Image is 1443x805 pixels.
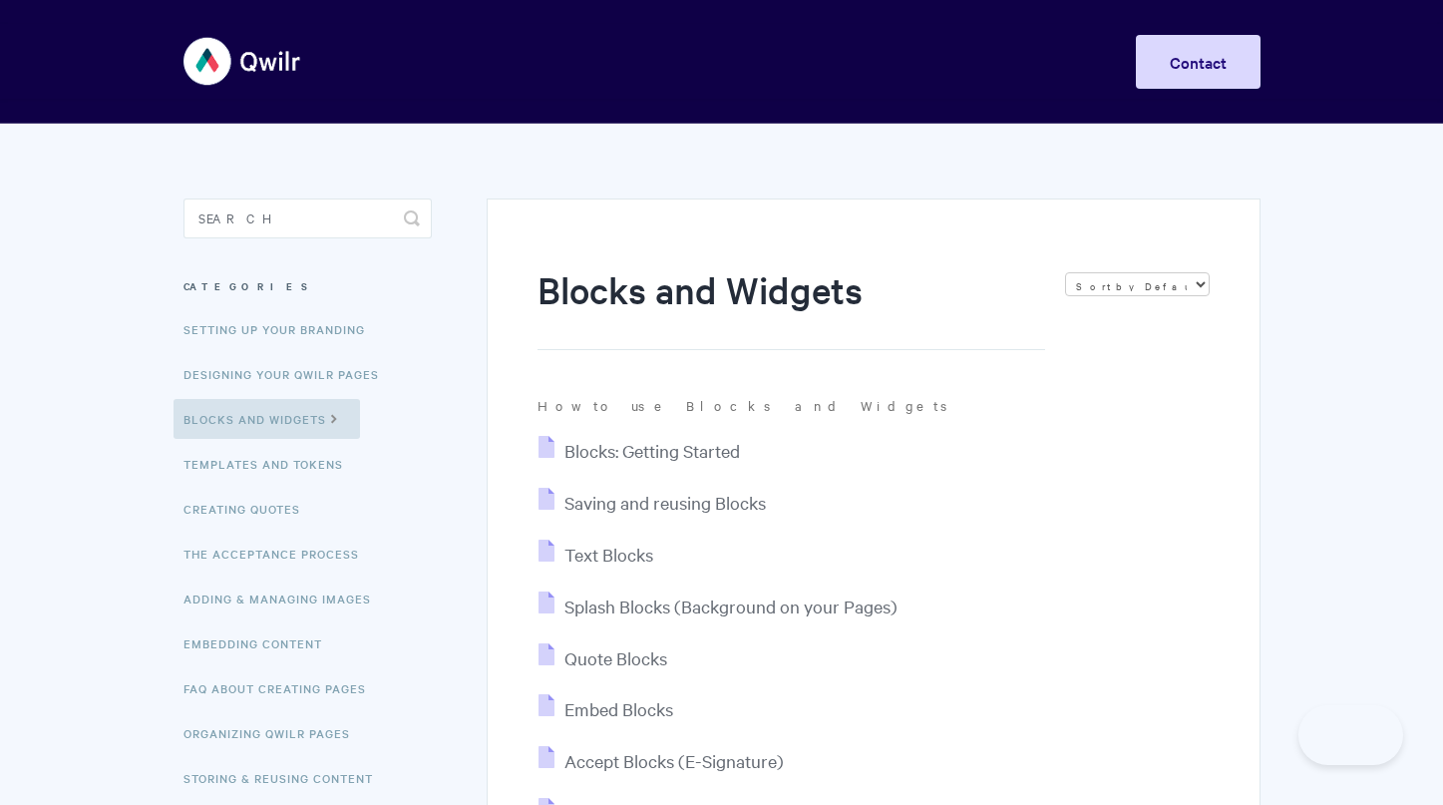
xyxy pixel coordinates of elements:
a: Creating Quotes [183,489,315,529]
a: Text Blocks [539,543,653,566]
p: How to use Blocks and Widgets [538,396,1209,414]
a: The Acceptance Process [183,534,374,574]
a: FAQ About Creating Pages [183,668,381,708]
a: Saving and reusing Blocks [539,491,766,514]
a: Storing & Reusing Content [183,758,388,798]
h3: Categories [183,268,432,304]
span: Accept Blocks (E-Signature) [564,749,784,772]
a: Organizing Qwilr Pages [183,713,365,753]
a: Setting up your Branding [183,309,380,349]
a: Templates and Tokens [183,444,358,484]
a: Embedding Content [183,623,337,663]
img: Qwilr Help Center [183,24,302,99]
a: Adding & Managing Images [183,579,386,618]
a: Blocks: Getting Started [539,439,740,462]
a: Designing Your Qwilr Pages [183,354,394,394]
span: Blocks: Getting Started [564,439,740,462]
span: Saving and reusing Blocks [564,491,766,514]
span: Splash Blocks (Background on your Pages) [564,595,898,617]
h1: Blocks and Widgets [538,264,1044,350]
a: Blocks and Widgets [174,399,360,439]
span: Quote Blocks [564,646,667,669]
a: Splash Blocks (Background on your Pages) [539,595,898,617]
a: Quote Blocks [539,646,667,669]
a: Accept Blocks (E-Signature) [539,749,784,772]
select: Page reloads on selection [1065,272,1210,296]
input: Search [183,199,432,238]
span: Text Blocks [564,543,653,566]
iframe: Toggle Customer Support [1298,705,1403,765]
a: Embed Blocks [539,697,673,720]
a: Contact [1136,35,1261,89]
span: Embed Blocks [564,697,673,720]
